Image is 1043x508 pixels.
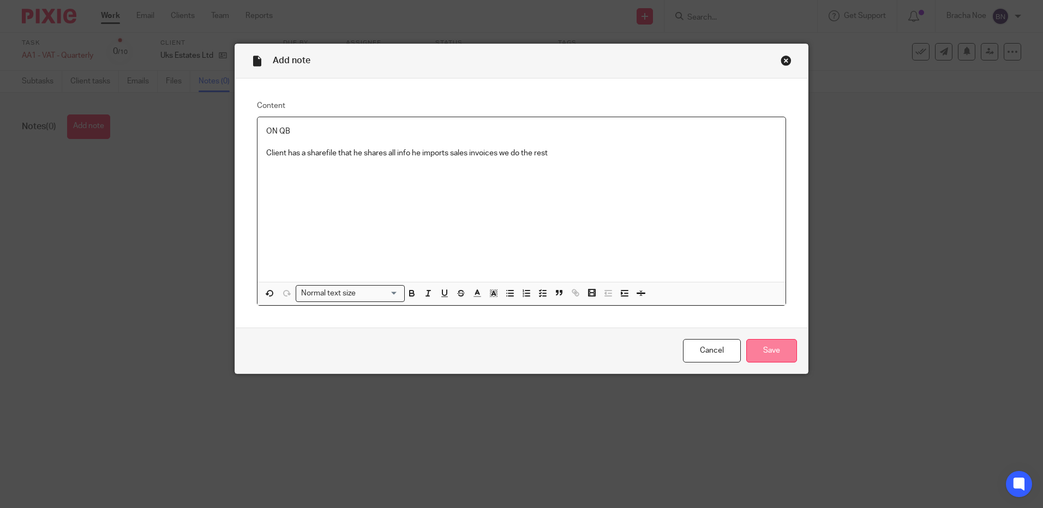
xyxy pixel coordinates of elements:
[781,55,792,66] div: Close this dialog window
[298,288,358,299] span: Normal text size
[746,339,797,362] input: Save
[683,339,741,362] a: Cancel
[273,56,310,65] span: Add note
[257,100,786,111] label: Content
[266,126,777,137] p: ON QB
[359,288,398,299] input: Search for option
[296,285,405,302] div: Search for option
[266,148,777,159] p: Client has a sharefile that he shares all info he imports sales invoices we do the rest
